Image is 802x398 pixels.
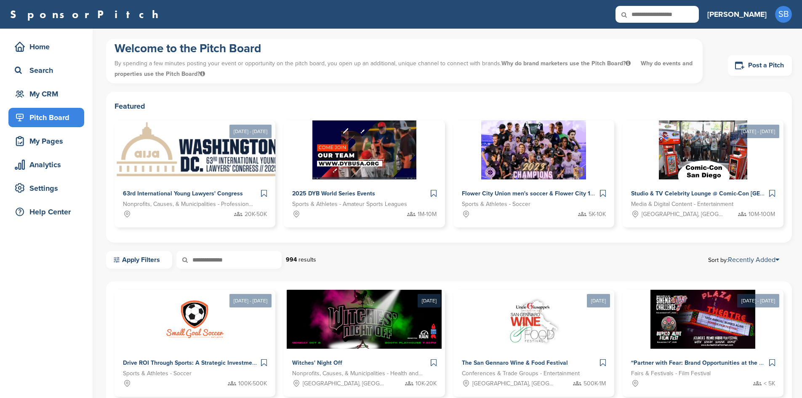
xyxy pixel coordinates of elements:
span: 100K-500K [238,379,267,388]
span: < 5K [764,379,775,388]
a: Pitch Board [8,108,84,127]
a: [DATE] - [DATE] Sponsorpitch & Studio & TV Celebrity Lounge @ Comic-Con [GEOGRAPHIC_DATA]. Over 3... [623,107,783,227]
a: [DATE] - [DATE] Sponsorpitch & Drive ROI Through Sports: A Strategic Investment Opportunity Sport... [115,276,275,397]
a: Search [8,61,84,80]
span: [GEOGRAPHIC_DATA], [GEOGRAPHIC_DATA] [642,210,725,219]
a: Sponsorpitch & 2025 DYB World Series Events Sports & Athletes - Amateur Sports Leagues 1M-10M [284,120,445,227]
div: My Pages [13,134,84,149]
span: [GEOGRAPHIC_DATA], [GEOGRAPHIC_DATA] [303,379,386,388]
a: Sponsorpitch & Flower City Union men's soccer & Flower City 1872 women's soccer Sports & Athletes... [453,120,614,227]
span: 20K-50K [245,210,267,219]
span: Witches' Night Off [292,359,342,366]
a: [DATE] - [DATE] Sponsorpitch & 63rd International Young Lawyers' Congress Nonprofits, Causes, & M... [115,107,275,227]
div: Settings [13,181,84,196]
img: Sponsorpitch & [115,120,282,179]
div: Help Center [13,204,84,219]
a: [DATE] - [DATE] Sponsorpitch & “Partner with Fear: Brand Opportunities at the Buried Alive Film F... [623,276,783,397]
span: 2025 DYB World Series Events [292,190,375,197]
span: SB [775,6,792,23]
img: Sponsorpitch & [659,120,747,179]
div: [DATE] - [DATE] [229,125,272,138]
span: results [298,256,316,263]
img: Sponsorpitch & [481,120,586,179]
strong: 994 [286,256,297,263]
a: Post a Pitch [728,55,792,76]
img: Sponsorpitch & [501,290,567,349]
h2: Featured [115,100,783,112]
span: Media & Digital Content - Entertainment [631,200,733,209]
p: By spending a few minutes posting your event or opportunity on the pitch board, you open up an ad... [115,56,694,81]
span: 500K-1M [584,379,606,388]
div: [DATE] - [DATE] [737,125,779,138]
a: My CRM [8,84,84,104]
h3: [PERSON_NAME] [707,8,767,20]
a: Settings [8,179,84,198]
span: The San Gennaro Wine & Food Festival [462,359,568,366]
a: [DATE] Sponsorpitch & Witches' Night Off Nonprofits, Causes, & Municipalities - Health and Wellne... [284,276,445,397]
span: Sort by: [708,256,779,263]
img: Sponsorpitch & [165,290,224,349]
span: 1M-10M [418,210,437,219]
a: Help Center [8,202,84,222]
div: [DATE] - [DATE] [229,294,272,307]
a: [PERSON_NAME] [707,5,767,24]
div: Search [13,63,84,78]
span: 10M-100M [749,210,775,219]
span: Flower City Union men's soccer & Flower City 1872 women's soccer [462,190,645,197]
span: Nonprofits, Causes, & Municipalities - Health and Wellness [292,369,424,378]
a: SponsorPitch [10,9,164,20]
span: 5K-10K [589,210,606,219]
span: Sports & Athletes - Amateur Sports Leagues [292,200,407,209]
img: Sponsorpitch & [287,290,442,349]
div: Home [13,39,84,54]
a: Recently Added [728,256,779,264]
span: Conferences & Trade Groups - Entertainment [462,369,580,378]
span: Drive ROI Through Sports: A Strategic Investment Opportunity [123,359,292,366]
img: Sponsorpitch & [650,290,755,349]
div: [DATE] [587,294,610,307]
div: [DATE] - [DATE] [737,294,779,307]
div: [DATE] [418,294,441,307]
img: Sponsorpitch & [312,120,416,179]
span: Sports & Athletes - Soccer [123,369,192,378]
span: 63rd International Young Lawyers' Congress [123,190,243,197]
a: Apply Filters [106,251,172,269]
span: Sports & Athletes - Soccer [462,200,530,209]
a: My Pages [8,131,84,151]
div: Pitch Board [13,110,84,125]
span: Nonprofits, Causes, & Municipalities - Professional Development [123,200,254,209]
span: [GEOGRAPHIC_DATA], [GEOGRAPHIC_DATA] [472,379,555,388]
span: 10K-20K [416,379,437,388]
a: Analytics [8,155,84,174]
span: Why do brand marketers use the Pitch Board? [501,60,632,67]
span: Fairs & Festivals - Film Festival [631,369,711,378]
h1: Welcome to the Pitch Board [115,41,694,56]
a: Home [8,37,84,56]
div: Analytics [13,157,84,172]
a: [DATE] Sponsorpitch & The San Gennaro Wine & Food Festival Conferences & Trade Groups - Entertain... [453,276,614,397]
div: My CRM [13,86,84,102]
